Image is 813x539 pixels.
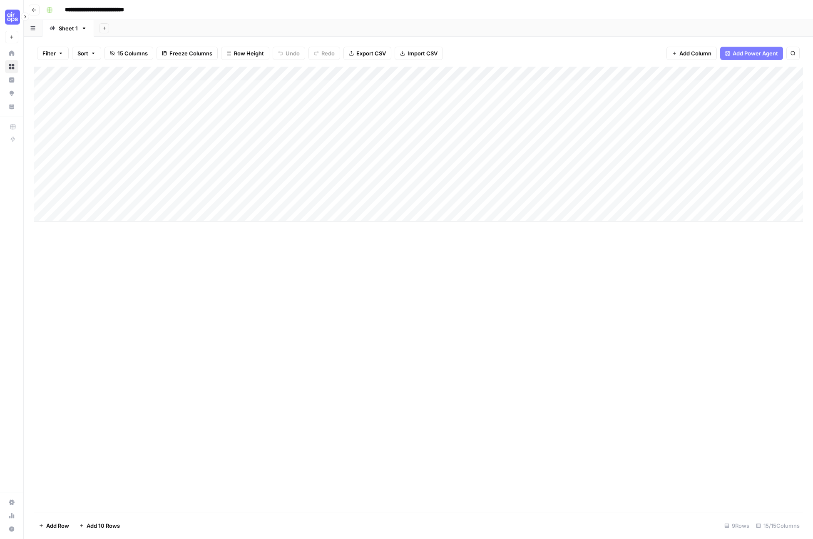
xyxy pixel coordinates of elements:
a: Usage [5,509,18,522]
span: Sort [77,49,88,57]
div: 9 Rows [721,519,753,532]
span: Filter [42,49,56,57]
button: Help + Support [5,522,18,536]
button: Redo [308,47,340,60]
span: 15 Columns [117,49,148,57]
span: Redo [321,49,335,57]
button: Filter [37,47,69,60]
span: Add Row [46,522,69,530]
button: Add Power Agent [720,47,783,60]
span: Import CSV [408,49,438,57]
span: Add Column [679,49,711,57]
a: Settings [5,496,18,509]
a: Your Data [5,100,18,113]
a: Opportunities [5,87,18,100]
button: Export CSV [343,47,391,60]
button: Add Row [34,519,74,532]
span: Add Power Agent [733,49,778,57]
span: Add 10 Rows [87,522,120,530]
button: Add 10 Rows [74,519,125,532]
button: Freeze Columns [157,47,218,60]
div: 15/15 Columns [753,519,803,532]
span: Undo [286,49,300,57]
span: Freeze Columns [169,49,212,57]
span: Export CSV [356,49,386,57]
button: Sort [72,47,101,60]
div: Sheet 1 [59,24,78,32]
button: Undo [273,47,305,60]
button: 15 Columns [104,47,153,60]
button: Add Column [666,47,717,60]
a: Browse [5,60,18,73]
a: Home [5,47,18,60]
button: Import CSV [395,47,443,60]
button: Row Height [221,47,269,60]
a: Sheet 1 [42,20,94,37]
img: AirOps U Cohort 1 Logo [5,10,20,25]
button: Workspace: AirOps U Cohort 1 [5,7,18,27]
span: Row Height [234,49,264,57]
a: Insights [5,73,18,87]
